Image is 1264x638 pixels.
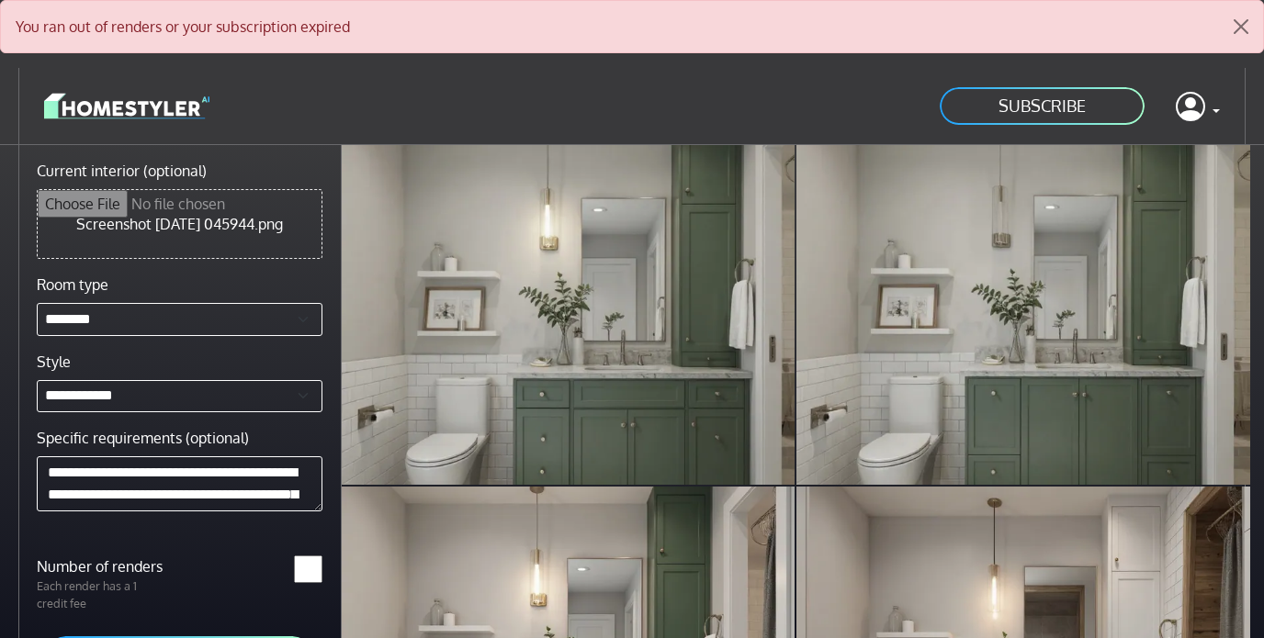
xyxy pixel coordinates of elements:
[44,90,209,122] img: logo-3de290ba35641baa71223ecac5eacb59cb85b4c7fdf211dc9aaecaaee71ea2f8.svg
[37,160,207,182] label: Current interior (optional)
[26,577,179,612] p: Each render has a 1 credit fee
[1219,1,1263,52] button: Close
[37,274,108,296] label: Room type
[37,427,249,449] label: Specific requirements (optional)
[26,555,179,577] label: Number of renders
[938,85,1146,127] a: SUBSCRIBE
[37,351,71,373] label: Style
